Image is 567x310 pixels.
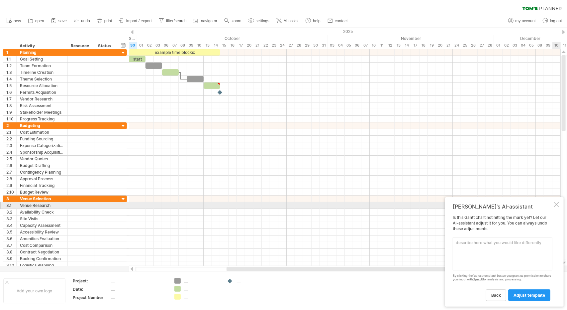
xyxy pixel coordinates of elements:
span: new [14,19,21,23]
div: Friday, 17 October 2025 [237,42,245,49]
div: 2.1 [6,129,16,135]
div: Wednesday, 10 December 2025 [552,42,561,49]
div: Logistics Planning [20,262,64,268]
div: Contract Negotiation [20,249,64,255]
span: settings [256,19,269,23]
div: Sponsorship Acquisition [20,149,64,155]
div: Thursday, 4 December 2025 [519,42,527,49]
div: Expense Categorization [20,142,64,149]
div: 3.2 [6,209,16,215]
a: undo [72,17,92,25]
span: print [104,19,112,23]
div: 1.1 [6,56,16,62]
span: my account [516,19,536,23]
div: 2.5 [6,156,16,162]
a: save [49,17,69,25]
div: .... [111,295,166,300]
div: Friday, 14 November 2025 [403,42,411,49]
span: adjust template [514,293,545,298]
div: Resource [71,43,91,49]
a: my account [507,17,538,25]
div: .... [184,286,220,292]
div: Wednesday, 8 October 2025 [179,42,187,49]
div: Amenities Evaluation [20,235,64,242]
div: 3.6 [6,235,16,242]
div: Is this Gantt chart not hitting the mark yet? Let our AI-assistant adjust it for you. You can alw... [453,215,552,301]
div: Wednesday, 26 November 2025 [469,42,478,49]
div: 2.4 [6,149,16,155]
span: filter/search [166,19,187,23]
div: Booking Confirmation [20,255,64,262]
div: Team Formation [20,63,64,69]
div: Thursday, 13 November 2025 [395,42,403,49]
div: 2.10 [6,189,16,195]
span: zoom [232,19,241,23]
div: Friday, 7 November 2025 [361,42,370,49]
div: 1 [6,49,16,56]
div: Budget Review [20,189,64,195]
div: 2 [6,122,16,129]
div: Thursday, 30 October 2025 [312,42,320,49]
a: new [5,17,23,25]
div: November 2025 [328,35,494,42]
div: Monday, 27 October 2025 [287,42,295,49]
div: Monday, 13 October 2025 [204,42,212,49]
div: Wednesday, 1 October 2025 [137,42,145,49]
div: .... [236,278,273,284]
div: 3 [6,196,16,202]
div: Thursday, 2 October 2025 [145,42,154,49]
div: Budget Drafting [20,162,64,169]
a: import / export [117,17,154,25]
div: 3.8 [6,249,16,255]
div: 2.9 [6,182,16,189]
div: Add your own logo [3,278,65,303]
div: Friday, 28 November 2025 [486,42,494,49]
a: print [95,17,114,25]
div: 2.7 [6,169,16,175]
span: undo [81,19,90,23]
span: open [35,19,44,23]
a: open [26,17,46,25]
div: example time blocks: [129,49,220,56]
div: Tuesday, 7 October 2025 [170,42,179,49]
div: .... [184,278,220,284]
div: Tuesday, 21 October 2025 [253,42,262,49]
div: Tuesday, 28 October 2025 [295,42,303,49]
div: Wednesday, 15 October 2025 [220,42,229,49]
div: Friday, 31 October 2025 [320,42,328,49]
div: Goal Setting [20,56,64,62]
div: 1.5 [6,82,16,89]
div: 1.4 [6,76,16,82]
div: Friday, 24 October 2025 [278,42,287,49]
div: Approval Process [20,176,64,182]
a: filter/search [157,17,189,25]
div: Tuesday, 4 November 2025 [336,42,345,49]
span: log out [550,19,562,23]
div: Wednesday, 5 November 2025 [345,42,353,49]
div: 3.5 [6,229,16,235]
div: 3.7 [6,242,16,248]
div: Thursday, 9 October 2025 [187,42,195,49]
div: Wednesday, 19 November 2025 [428,42,436,49]
div: Wednesday, 22 October 2025 [262,42,270,49]
div: Tuesday, 11 November 2025 [378,42,386,49]
div: Thursday, 23 October 2025 [270,42,278,49]
a: navigator [192,17,219,25]
div: Tuesday, 25 November 2025 [461,42,469,49]
div: 2.2 [6,136,16,142]
div: 3.1 [6,202,16,209]
div: Tuesday, 2 December 2025 [503,42,511,49]
span: navigator [201,19,217,23]
div: Site Visits [20,216,64,222]
div: 3.4 [6,222,16,229]
div: Thursday, 16 October 2025 [229,42,237,49]
div: Wednesday, 12 November 2025 [386,42,395,49]
div: 3.10 [6,262,16,268]
div: Funding Sourcing [20,136,64,142]
div: Cost Estimation [20,129,64,135]
div: Theme Selection [20,76,64,82]
div: 1.3 [6,69,16,76]
div: 1.10 [6,116,16,122]
a: zoom [223,17,243,25]
div: Monday, 24 November 2025 [453,42,461,49]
